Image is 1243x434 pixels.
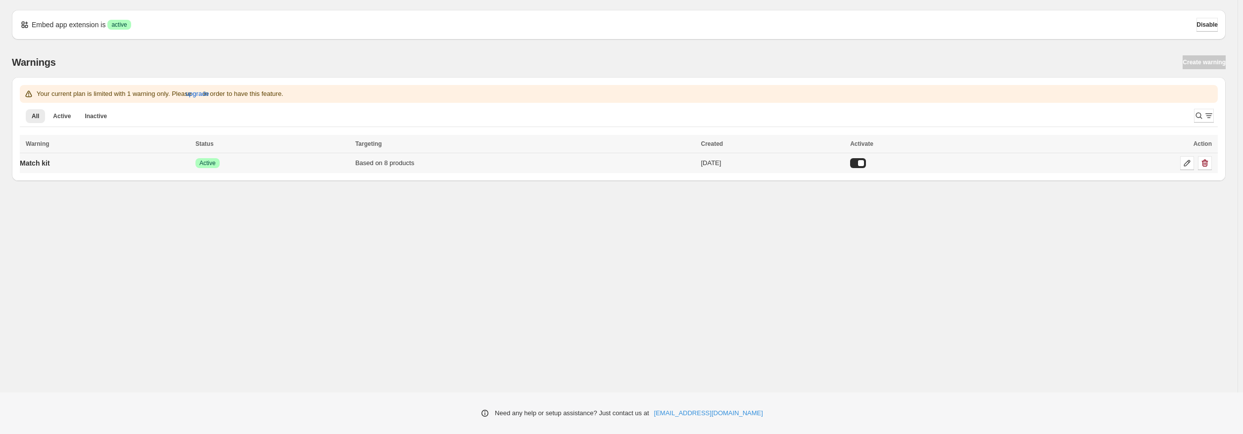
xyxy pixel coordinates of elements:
span: Active [53,112,71,120]
span: Targeting [355,140,382,147]
button: Disable [1196,18,1218,32]
span: Action [1194,140,1212,147]
p: Your current plan is limited with 1 warning only. Please in order to have this feature. [37,89,283,99]
a: [EMAIL_ADDRESS][DOMAIN_NAME] [654,408,763,418]
p: Match kit [20,158,50,168]
span: Created [701,140,723,147]
span: Warning [26,140,49,147]
span: Status [195,140,214,147]
span: active [111,21,127,29]
button: upgrade [186,86,209,102]
button: Search and filter results [1194,109,1214,123]
p: Embed app extension is [32,20,105,30]
h2: Warnings [12,56,56,68]
span: Inactive [85,112,107,120]
span: Active [199,159,216,167]
span: upgrade [186,89,209,99]
div: [DATE] [701,158,844,168]
div: Based on 8 products [355,158,695,168]
span: Disable [1196,21,1218,29]
span: All [32,112,39,120]
a: Match kit [20,155,50,171]
span: Activate [850,140,873,147]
